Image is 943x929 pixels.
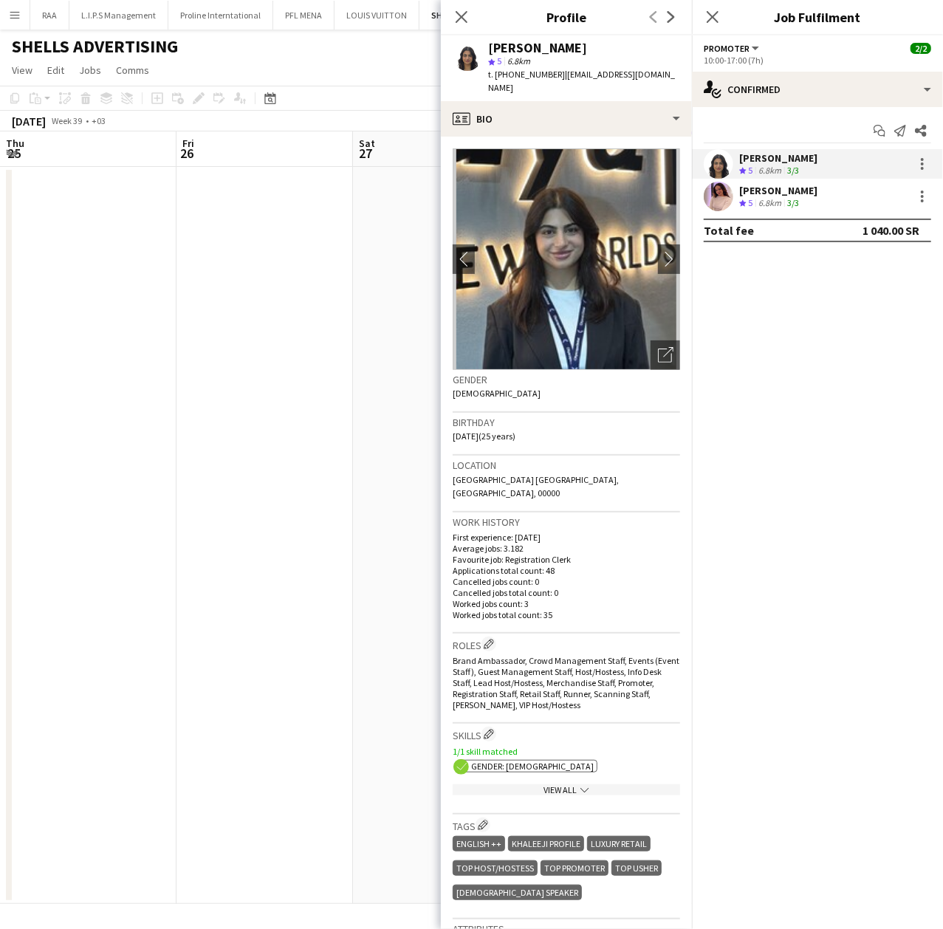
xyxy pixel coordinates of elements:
p: Cancelled jobs count: 0 [453,576,680,587]
div: TOP HOST/HOSTESS [453,860,538,876]
span: 27 [357,145,375,162]
span: Sat [359,137,375,150]
h1: SHELLS ADVERTISING [12,35,178,58]
div: 1 040.00 SR [863,223,919,238]
span: 5 [748,165,752,176]
div: TOP PROMOTER [541,860,608,876]
p: Applications total count: 48 [453,565,680,576]
div: TOP USHER [611,860,662,876]
span: t. [PHONE_NUMBER] [488,69,565,80]
a: Jobs [73,61,107,80]
button: RAA [30,1,69,30]
span: 5 [748,197,752,208]
div: Confirmed [692,72,943,107]
p: Worked jobs count: 3 [453,598,680,609]
div: ENGLISH ++ [453,836,505,851]
button: PFL MENA [273,1,335,30]
h3: Gender [453,373,680,386]
span: Edit [47,64,64,77]
span: 25 [4,145,24,162]
span: View [12,64,32,77]
h3: Birthday [453,416,680,429]
p: Average jobs: 3.182 [453,543,680,554]
span: [DATE] (25 years) [453,431,515,442]
p: Favourite job: Registration Clerk [453,554,680,565]
h3: Job Fulfilment [692,7,943,27]
span: Thu [6,137,24,150]
div: 6.8km [755,197,784,210]
p: 1/1 skill matched [453,746,680,757]
div: [PERSON_NAME] [488,41,587,55]
div: [DEMOGRAPHIC_DATA] SPEAKER [453,885,582,900]
p: Worked jobs total count: 35 [453,609,680,620]
div: 6.8km [755,165,784,177]
span: Fri [182,137,194,150]
span: Gender: [DEMOGRAPHIC_DATA] [471,761,594,772]
button: L.I.P.S Management [69,1,168,30]
a: View [6,61,38,80]
span: [GEOGRAPHIC_DATA] [GEOGRAPHIC_DATA], [GEOGRAPHIC_DATA], 00000 [453,474,619,498]
span: Week 39 [49,115,86,126]
div: [DATE] [12,114,46,128]
p: First experience: [DATE] [453,532,680,543]
span: Jobs [79,64,101,77]
a: Edit [41,61,70,80]
span: 6.8km [504,55,533,66]
span: [DEMOGRAPHIC_DATA] [453,388,541,399]
div: LUXURY RETAIL [587,836,651,851]
h3: Skills [453,727,680,742]
button: SHELLS ADVERTISING [419,1,527,30]
div: +03 [92,115,106,126]
div: View All [453,784,680,795]
span: Brand Ambassador, Crowd Management Staff, Events (Event Staff), Guest Management Staff, Host/Host... [453,655,679,710]
span: Comms [116,64,149,77]
p: Cancelled jobs total count: 0 [453,587,680,598]
h3: Work history [453,515,680,529]
img: Crew avatar or photo [453,148,680,370]
div: [PERSON_NAME] [739,184,817,197]
div: KHALEEJI PROFILE [508,836,584,851]
a: Comms [110,61,155,80]
span: Promoter [704,43,750,54]
div: Open photos pop-in [651,340,680,370]
div: Total fee [704,223,754,238]
app-skills-label: 3/3 [787,197,799,208]
span: 26 [180,145,194,162]
div: [PERSON_NAME] [739,151,817,165]
span: 5 [497,55,501,66]
h3: Profile [441,7,692,27]
h3: Location [453,459,680,472]
span: | [EMAIL_ADDRESS][DOMAIN_NAME] [488,69,675,93]
button: Promoter [704,43,761,54]
app-skills-label: 3/3 [787,165,799,176]
button: LOUIS VUITTON [335,1,419,30]
span: 2/2 [911,43,931,54]
div: 10:00-17:00 (7h) [704,55,931,66]
h3: Roles [453,637,680,652]
div: Bio [441,101,692,137]
button: Proline Interntational [168,1,273,30]
h3: Tags [453,817,680,833]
